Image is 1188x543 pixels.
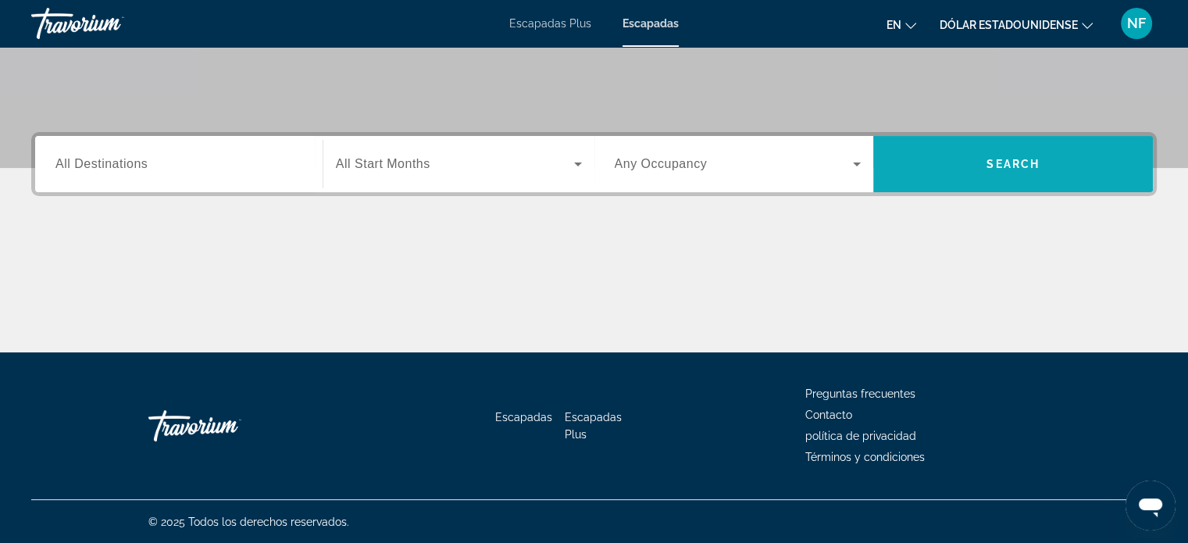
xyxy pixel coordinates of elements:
font: © 2025 Todos los derechos reservados. [148,516,349,528]
span: All Start Months [336,157,430,170]
a: Escapadas [495,411,552,423]
button: Search [873,136,1153,192]
a: Escapadas [623,17,679,30]
a: Contacto [805,409,852,421]
font: Dólar estadounidense [940,19,1078,31]
a: Ir a casa [148,402,305,449]
span: All Destinations [55,157,148,170]
a: Preguntas frecuentes [805,388,915,400]
a: Escapadas Plus [565,411,622,441]
input: Select destination [55,155,302,174]
span: Search [986,158,1040,170]
button: Cambiar idioma [887,13,916,36]
font: NF [1127,15,1146,31]
button: Menú de usuario [1116,7,1157,40]
a: Términos y condiciones [805,451,925,463]
a: política de privacidad [805,430,916,442]
div: Search widget [35,136,1153,192]
a: Travorium [31,3,187,44]
iframe: Botón para iniciar la ventana de mensajería [1126,480,1176,530]
font: en [887,19,901,31]
span: Any Occupancy [615,157,708,170]
button: Cambiar moneda [940,13,1093,36]
a: Escapadas Plus [509,17,591,30]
